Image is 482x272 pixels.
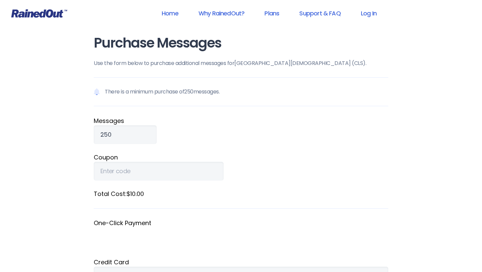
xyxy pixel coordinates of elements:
h1: Purchase Messages [94,36,388,51]
label: Total Cost: $10.00 [94,189,388,198]
a: Why RainedOut? [190,6,253,21]
input: Enter code [94,162,224,181]
a: Home [153,6,187,21]
label: Message s [94,116,388,125]
div: Credit Card [94,258,388,267]
a: Log In [352,6,385,21]
input: Qty [94,125,157,144]
a: Plans [256,6,288,21]
p: Use the form below to purchase additional messages for [GEOGRAPHIC_DATA][DEMOGRAPHIC_DATA] (CLS) . [94,59,388,67]
img: Notification icon [94,88,100,96]
iframe: Secure payment button frame [94,227,388,249]
label: Coupon [94,153,388,162]
p: There is a minimum purchase of 250 messages. [94,77,388,106]
fieldset: One-Click Payment [94,219,388,249]
a: Support & FAQ [291,6,349,21]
